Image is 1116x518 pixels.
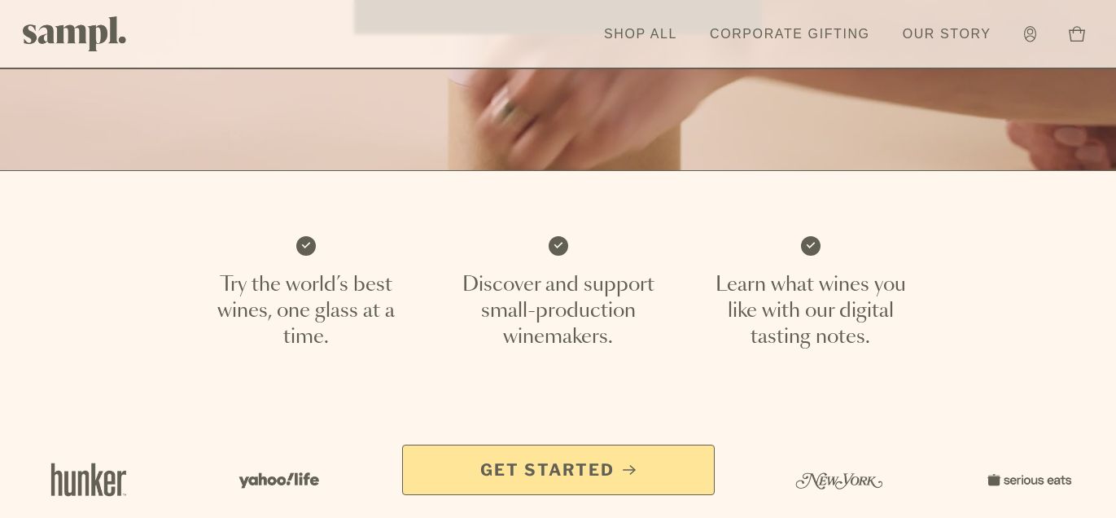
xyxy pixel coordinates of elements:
a: Shop All [596,16,685,52]
a: Our Story [895,16,1000,52]
p: Learn what wines you like with our digital tasting notes. [704,272,917,350]
a: Get Started [402,445,715,495]
p: Try the world’s best wines, one glass at a time. [199,272,413,350]
span: Get Started [480,459,615,481]
img: Sampl logo [23,16,127,51]
a: Corporate Gifting [702,16,878,52]
p: Discover and support small-production winemakers. [452,272,665,350]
